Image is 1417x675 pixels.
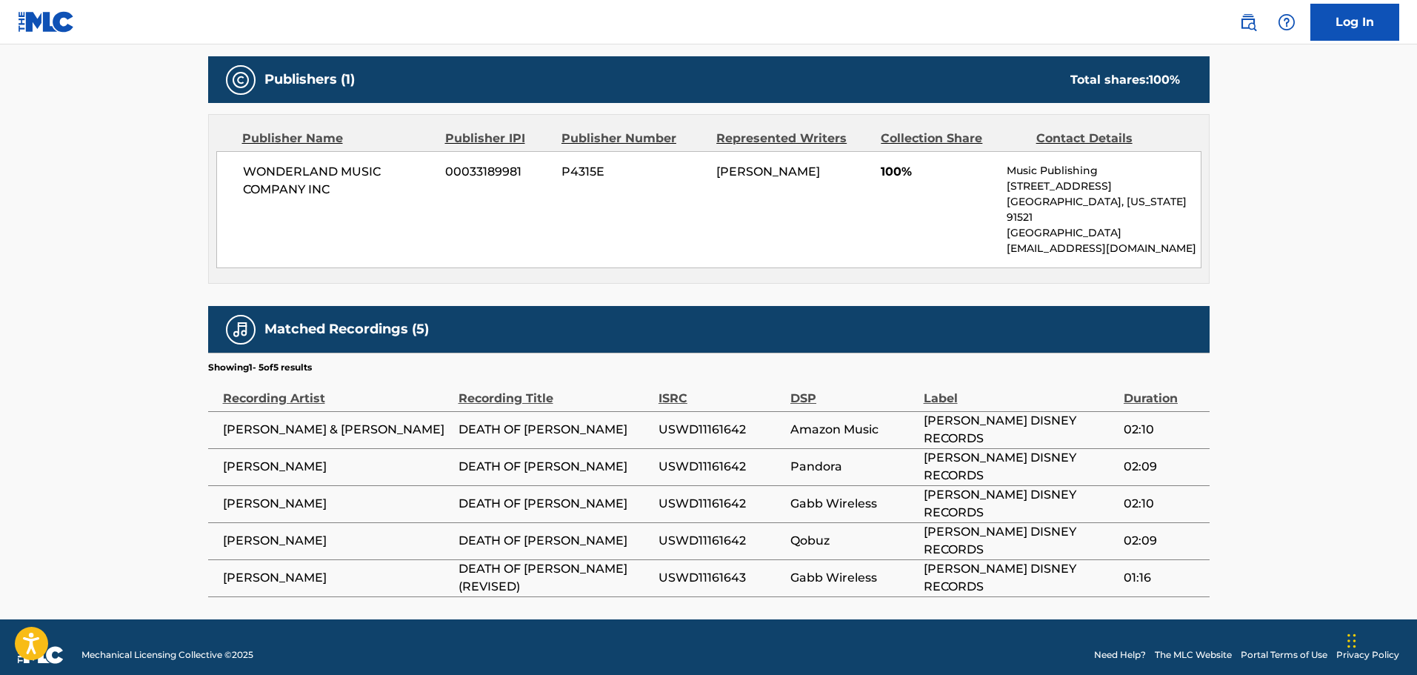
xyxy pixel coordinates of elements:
[459,458,651,476] span: DEATH OF [PERSON_NAME]
[18,646,64,664] img: logo
[223,374,451,408] div: Recording Artist
[659,495,783,513] span: USWD11161642
[445,130,550,147] div: Publisher IPI
[243,163,435,199] span: WONDERLAND MUSIC COMPANY INC
[1310,4,1399,41] a: Log In
[459,495,651,513] span: DEATH OF [PERSON_NAME]
[1070,71,1180,89] div: Total shares:
[924,523,1116,559] span: [PERSON_NAME] DISNEY RECORDS
[18,11,75,33] img: MLC Logo
[790,458,916,476] span: Pandora
[459,532,651,550] span: DEATH OF [PERSON_NAME]
[790,495,916,513] span: Gabb Wireless
[1124,532,1202,550] span: 02:09
[459,560,651,596] span: DEATH OF [PERSON_NAME] (REVISED)
[716,164,820,179] span: [PERSON_NAME]
[659,532,783,550] span: USWD11161642
[1124,421,1202,439] span: 02:10
[1155,648,1232,662] a: The MLC Website
[1233,7,1263,37] a: Public Search
[445,163,550,181] span: 00033189981
[790,569,916,587] span: Gabb Wireless
[1094,648,1146,662] a: Need Help?
[208,361,312,374] p: Showing 1 - 5 of 5 results
[459,421,651,439] span: DEATH OF [PERSON_NAME]
[1239,13,1257,31] img: search
[232,321,250,339] img: Matched Recordings
[223,421,451,439] span: [PERSON_NAME] & [PERSON_NAME]
[223,495,451,513] span: [PERSON_NAME]
[264,71,355,88] h5: Publishers (1)
[1007,225,1200,241] p: [GEOGRAPHIC_DATA]
[1007,241,1200,256] p: [EMAIL_ADDRESS][DOMAIN_NAME]
[1149,73,1180,87] span: 100 %
[1007,163,1200,179] p: Music Publishing
[716,130,870,147] div: Represented Writers
[790,421,916,439] span: Amazon Music
[223,532,451,550] span: [PERSON_NAME]
[790,532,916,550] span: Qobuz
[561,130,705,147] div: Publisher Number
[1336,648,1399,662] a: Privacy Policy
[1007,179,1200,194] p: [STREET_ADDRESS]
[659,374,783,408] div: ISRC
[1347,619,1356,663] div: Drag
[1036,130,1180,147] div: Contact Details
[1241,648,1327,662] a: Portal Terms of Use
[1343,604,1417,675] iframe: Chat Widget
[242,130,434,147] div: Publisher Name
[881,163,996,181] span: 100%
[790,374,916,408] div: DSP
[924,449,1116,485] span: [PERSON_NAME] DISNEY RECORDS
[924,374,1116,408] div: Label
[1124,569,1202,587] span: 01:16
[659,458,783,476] span: USWD11161642
[264,321,429,338] h5: Matched Recordings (5)
[1278,13,1296,31] img: help
[1124,495,1202,513] span: 02:10
[1124,374,1202,408] div: Duration
[561,163,705,181] span: P4315E
[223,569,451,587] span: [PERSON_NAME]
[659,421,783,439] span: USWD11161642
[223,458,451,476] span: [PERSON_NAME]
[924,486,1116,522] span: [PERSON_NAME] DISNEY RECORDS
[232,71,250,89] img: Publishers
[459,374,651,408] div: Recording Title
[924,560,1116,596] span: [PERSON_NAME] DISNEY RECORDS
[659,569,783,587] span: USWD11161643
[1007,194,1200,225] p: [GEOGRAPHIC_DATA], [US_STATE] 91521
[881,130,1024,147] div: Collection Share
[81,648,253,662] span: Mechanical Licensing Collective © 2025
[1124,458,1202,476] span: 02:09
[1272,7,1301,37] div: Help
[924,412,1116,448] span: [PERSON_NAME] DISNEY RECORDS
